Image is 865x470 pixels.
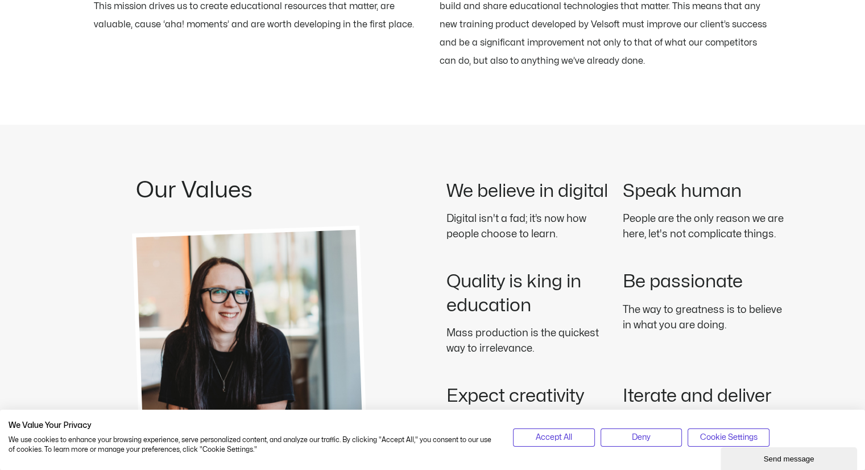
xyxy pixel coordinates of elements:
h3: Expect creativity [446,384,609,408]
button: Adjust cookie preferences [688,428,769,447]
img: Team Velsoft [132,225,367,461]
h3: Speak human [623,179,785,203]
button: Deny all cookies [601,428,682,447]
p: The way to greatness is to believe in what you are doing. [623,302,785,333]
p: Mass production is the quickest way to irrelevance. [446,325,609,356]
iframe: chat widget [721,445,859,470]
h3: Be passionate [623,270,785,294]
span: Cookie Settings [700,431,757,444]
h2: We Value Your Privacy [9,420,496,431]
p: People are the only reason we are here, let's not complicate things. [623,211,785,242]
h3: Quality is king in education [446,270,609,317]
h2: Our Values [136,179,363,202]
span: Accept All [536,431,572,444]
h3: We believe in digital [446,179,609,203]
p: Digital isn't a fad; it’s now how people choose to learn. [446,211,609,242]
span: Deny [632,431,651,444]
button: Accept all cookies [513,428,594,447]
p: We use cookies to enhance your browsing experience, serve personalized content, and analyze our t... [9,435,496,455]
h3: Iterate and deliver [623,384,785,408]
